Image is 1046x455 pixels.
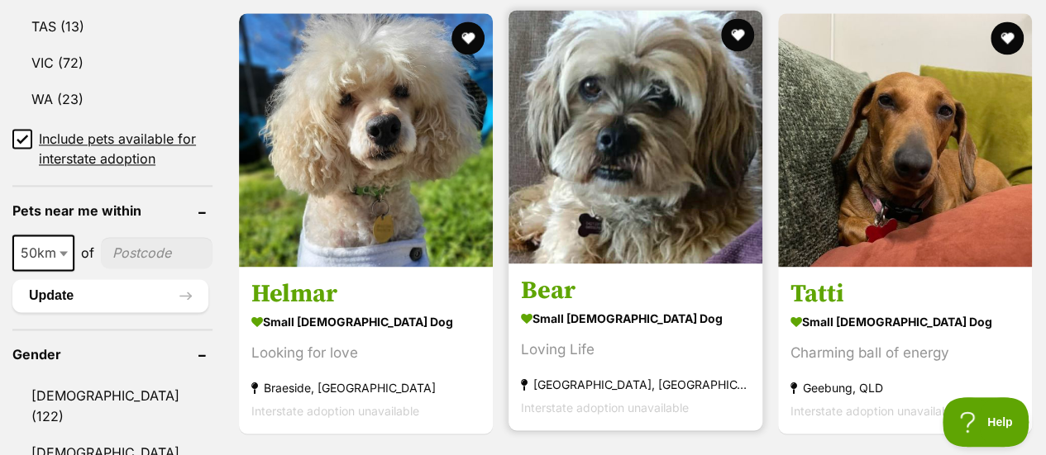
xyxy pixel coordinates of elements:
[12,279,208,312] button: Update
[251,377,480,400] strong: Braeside, [GEOGRAPHIC_DATA]
[790,377,1020,400] strong: Geebung, QLD
[12,235,74,271] span: 50km
[521,307,750,331] strong: small [DEMOGRAPHIC_DATA] Dog
[251,343,480,365] div: Looking for love
[251,310,480,334] strong: small [DEMOGRAPHIC_DATA] Dog
[790,343,1020,365] div: Charming ball of energy
[12,203,213,218] header: Pets near me within
[509,10,762,263] img: Bear - Maltese Dog
[521,276,750,307] h3: Bear
[790,279,1020,310] h3: Tatti
[521,400,689,415] span: Interstate adoption unavailable
[12,45,213,80] a: VIC (72)
[451,21,485,55] button: favourite
[943,397,1029,447] iframe: Help Scout Beacon - Open
[239,267,493,434] a: Helmar small [DEMOGRAPHIC_DATA] Dog Looking for love Braeside, [GEOGRAPHIC_DATA] Interstate adopt...
[778,267,1032,434] a: Tatti small [DEMOGRAPHIC_DATA] Dog Charming ball of energy Geebung, QLD Interstate adoption unava...
[81,243,94,263] span: of
[778,13,1032,267] img: Tatti - Dachshund (Miniature Smooth Haired) Dog
[14,241,73,264] span: 50km
[101,237,213,268] input: postcode
[790,310,1020,334] strong: small [DEMOGRAPHIC_DATA] Dog
[12,129,213,168] a: Include pets available for interstate adoption
[521,339,750,362] div: Loving Life
[251,404,419,418] span: Interstate adoption unavailable
[509,263,762,431] a: Bear small [DEMOGRAPHIC_DATA] Dog Loving Life [GEOGRAPHIC_DATA], [GEOGRAPHIC_DATA] Interstate ado...
[239,13,493,267] img: Helmar - Poodle Dog
[12,347,213,362] header: Gender
[790,404,958,418] span: Interstate adoption unavailable
[12,9,213,44] a: TAS (13)
[721,18,754,51] button: favourite
[127,167,248,329] img: https://img.kwcdn.com/product/fancy/c12fbee8-0dcb-481e-94e1-33129539bd36.jpg?imageMogr2/strip/siz...
[991,21,1024,55] button: favourite
[251,279,480,310] h3: Helmar
[12,378,213,433] a: [DEMOGRAPHIC_DATA] (122)
[12,82,213,116] a: WA (23)
[521,374,750,396] strong: [GEOGRAPHIC_DATA], [GEOGRAPHIC_DATA]
[39,129,213,168] span: Include pets available for interstate adoption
